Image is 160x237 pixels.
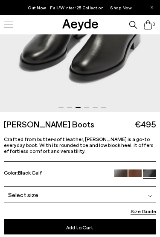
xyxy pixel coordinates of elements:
[4,136,154,154] span: Crafted from butter-soft leather, [PERSON_NAME] is a go-to everyday boot. With its rounded toe an...
[93,107,98,108] span: Go to slide 5
[127,207,160,215] button: Size Guide
[18,169,42,175] span: Black Calf
[135,120,156,128] span: €495
[148,194,152,198] img: svg%3E
[76,107,81,108] span: Go to slide 3
[4,219,156,234] button: Add to Cart
[67,107,72,108] span: Go to slide 2
[66,224,93,230] span: Add to Cart
[101,107,106,108] span: Go to slide 6
[8,190,38,199] span: Select size
[4,169,112,179] div: Color:
[84,107,89,108] span: Go to slide 4
[58,107,64,108] span: Go to slide 1
[4,120,94,128] h2: [PERSON_NAME] Boots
